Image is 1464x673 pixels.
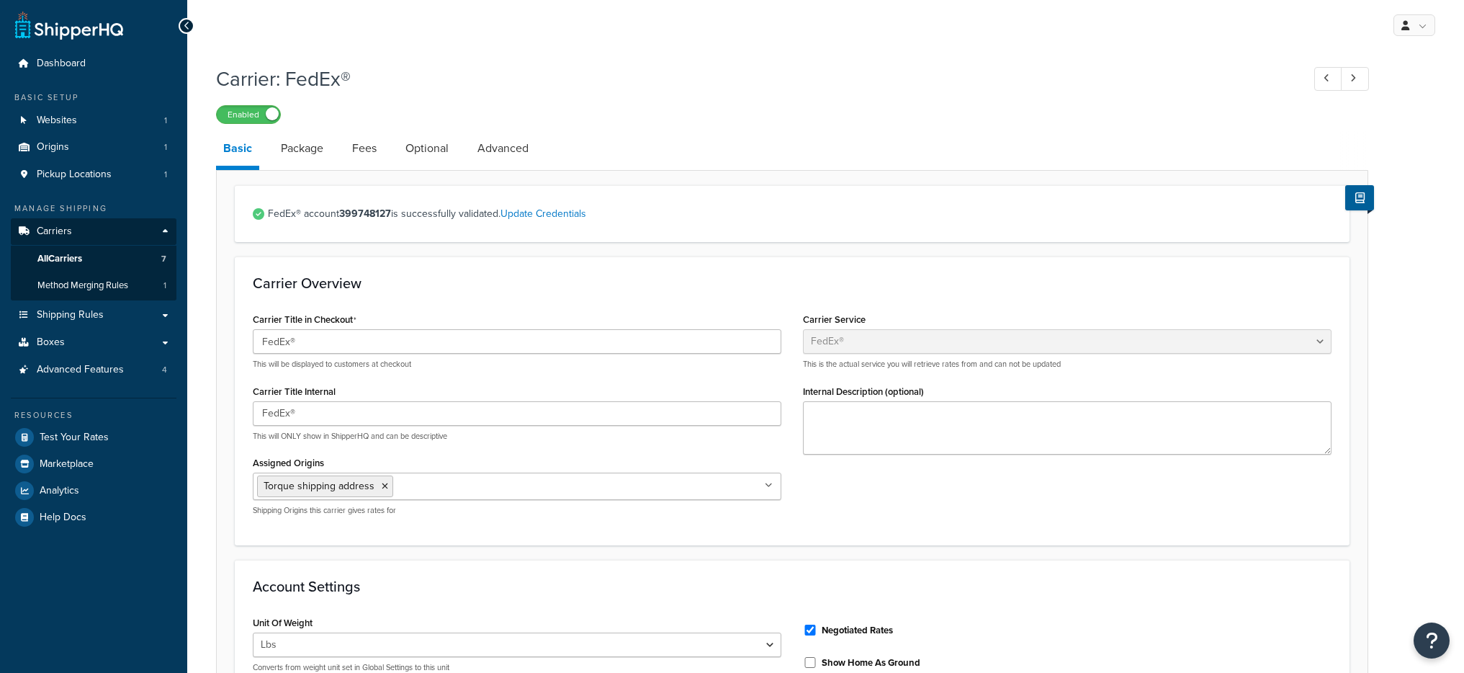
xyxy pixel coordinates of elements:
[11,202,176,215] div: Manage Shipping
[11,272,176,299] a: Method Merging Rules1
[1341,67,1369,91] a: Next Record
[1345,185,1374,210] button: Show Help Docs
[11,478,176,504] a: Analytics
[1414,623,1450,659] button: Open Resource Center
[37,309,104,321] span: Shipping Rules
[163,280,166,292] span: 1
[217,106,280,123] label: Enabled
[398,131,456,166] a: Optional
[11,357,176,383] a: Advanced Features4
[216,65,1288,93] h1: Carrier: FedEx®
[253,359,781,370] p: This will be displayed to customers at checkout
[37,336,65,349] span: Boxes
[264,478,374,494] span: Torque shipping address
[216,131,259,170] a: Basic
[11,107,176,134] li: Websites
[40,485,79,497] span: Analytics
[161,253,166,265] span: 7
[11,504,176,530] a: Help Docs
[37,58,86,70] span: Dashboard
[803,314,866,325] label: Carrier Service
[1314,67,1342,91] a: Previous Record
[822,624,893,637] label: Negotiated Rates
[253,275,1331,291] h3: Carrier Overview
[253,431,781,442] p: This will ONLY show in ShipperHQ and can be descriptive
[253,579,1331,594] h3: Account Settings
[11,50,176,77] a: Dashboard
[11,107,176,134] a: Websites1
[253,314,356,326] label: Carrier Title in Checkout
[40,432,109,444] span: Test Your Rates
[11,424,176,450] a: Test Your Rates
[253,458,324,468] label: Assigned Origins
[274,131,331,166] a: Package
[500,206,586,221] a: Update Credentials
[253,505,781,516] p: Shipping Origins this carrier gives rates for
[11,246,176,272] a: AllCarriers7
[11,409,176,422] div: Resources
[11,134,176,161] li: Origins
[162,364,167,376] span: 4
[822,656,920,669] label: Show Home As Ground
[164,141,167,153] span: 1
[253,662,781,673] p: Converts from weight unit set in Global Settings to this unit
[164,115,167,127] span: 1
[11,218,176,245] a: Carriers
[803,386,924,397] label: Internal Description (optional)
[253,386,336,397] label: Carrier Title Internal
[11,161,176,188] a: Pickup Locations1
[40,458,94,471] span: Marketplace
[470,131,536,166] a: Advanced
[11,451,176,477] a: Marketplace
[268,204,1331,224] span: FedEx® account is successfully validated.
[11,134,176,161] a: Origins1
[11,218,176,300] li: Carriers
[11,272,176,299] li: Method Merging Rules
[164,169,167,181] span: 1
[40,512,86,524] span: Help Docs
[339,206,391,221] strong: 399748127
[253,618,313,628] label: Unit Of Weight
[803,359,1331,370] p: This is the actual service you will retrieve rates from and can not be updated
[345,131,384,166] a: Fees
[37,253,82,265] span: All Carriers
[11,329,176,356] a: Boxes
[37,141,69,153] span: Origins
[37,169,112,181] span: Pickup Locations
[11,161,176,188] li: Pickup Locations
[11,357,176,383] li: Advanced Features
[37,115,77,127] span: Websites
[37,226,72,238] span: Carriers
[11,92,176,104] div: Basic Setup
[11,302,176,329] a: Shipping Rules
[37,280,128,292] span: Method Merging Rules
[37,364,124,376] span: Advanced Features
